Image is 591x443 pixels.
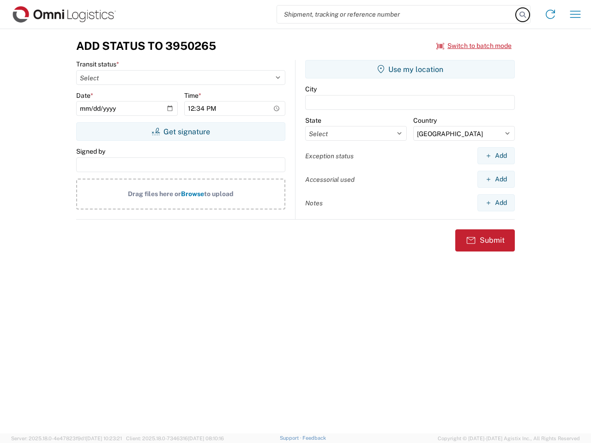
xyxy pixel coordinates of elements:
span: Client: 2025.18.0-7346316 [126,436,224,441]
span: Server: 2025.18.0-4e47823f9d1 [11,436,122,441]
button: Use my location [305,60,515,78]
button: Add [477,171,515,188]
button: Add [477,147,515,164]
button: Get signature [76,122,285,141]
span: Drag files here or [128,190,181,198]
span: to upload [204,190,234,198]
button: Add [477,194,515,211]
input: Shipment, tracking or reference number [277,6,516,23]
button: Submit [455,229,515,251]
label: Transit status [76,60,119,68]
label: State [305,116,321,125]
span: Copyright © [DATE]-[DATE] Agistix Inc., All Rights Reserved [438,434,580,443]
span: [DATE] 10:23:21 [86,436,122,441]
button: Switch to batch mode [436,38,512,54]
a: Feedback [302,435,326,441]
label: City [305,85,317,93]
h3: Add Status to 3950265 [76,39,216,53]
label: Exception status [305,152,354,160]
span: Browse [181,190,204,198]
label: Time [184,91,201,100]
span: [DATE] 08:10:16 [188,436,224,441]
label: Date [76,91,93,100]
label: Signed by [76,147,105,156]
label: Country [413,116,437,125]
label: Accessorial used [305,175,355,184]
label: Notes [305,199,323,207]
a: Support [280,435,303,441]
